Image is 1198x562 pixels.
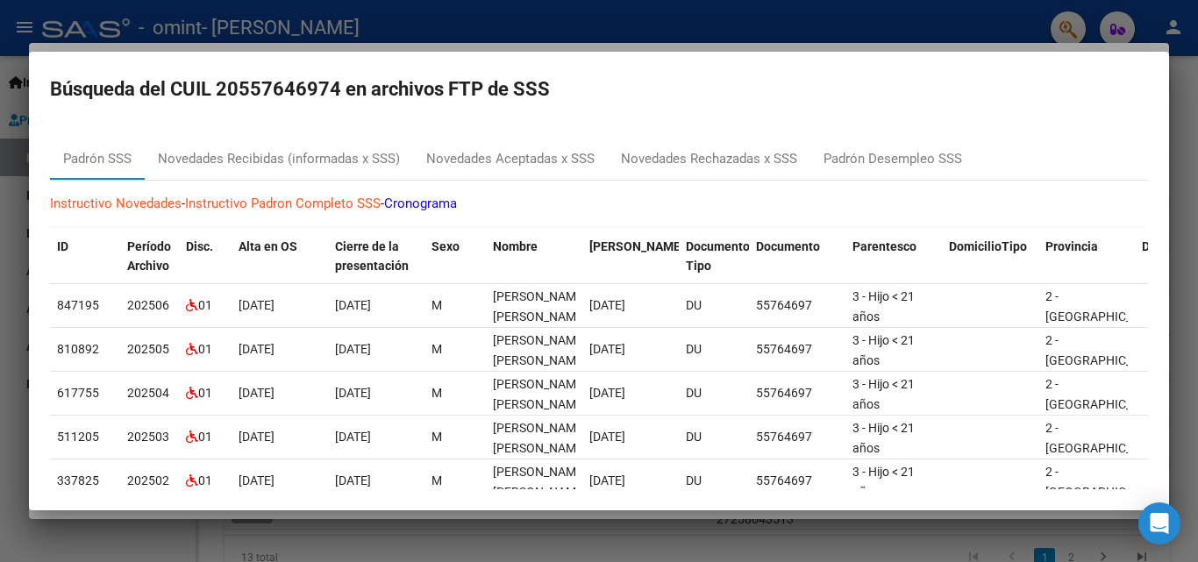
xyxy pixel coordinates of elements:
[1045,377,1164,411] span: 2 - [GEOGRAPHIC_DATA]
[50,228,120,286] datatable-header-cell: ID
[493,333,587,367] span: RAMIREZ SAMUEL LIAM
[185,196,381,211] a: Instructivo Padron Completo SSS
[431,473,442,487] span: M
[589,342,625,356] span: [DATE]
[1045,465,1164,499] span: 2 - [GEOGRAPHIC_DATA]
[1045,333,1164,367] span: 2 - [GEOGRAPHIC_DATA]
[120,228,179,286] datatable-header-cell: Período Archivo
[686,383,742,403] div: DU
[431,386,442,400] span: M
[756,471,838,491] div: 55764697
[686,295,742,316] div: DU
[686,427,742,447] div: DU
[942,228,1038,286] datatable-header-cell: DomicilioTipo
[179,228,232,286] datatable-header-cell: Disc.
[50,196,182,211] a: Instructivo Novedades
[582,228,679,286] datatable-header-cell: Fecha Nac.
[186,295,225,316] div: 01
[686,471,742,491] div: DU
[239,239,297,253] span: Alta en OS
[493,239,538,253] span: Nombre
[756,427,838,447] div: 55764697
[756,295,838,316] div: 55764697
[57,342,99,356] span: 810892
[852,239,916,253] span: Parentesco
[335,239,409,274] span: Cierre de la presentación
[57,298,99,312] span: 847195
[431,342,442,356] span: M
[186,339,225,359] div: 01
[852,289,915,324] span: 3 - Hijo < 21 años
[949,239,1027,253] span: DomicilioTipo
[239,342,275,356] span: [DATE]
[239,386,275,400] span: [DATE]
[852,333,915,367] span: 3 - Hijo < 21 años
[1045,421,1164,455] span: 2 - [GEOGRAPHIC_DATA]
[384,196,457,211] a: Cronograma
[57,430,99,444] span: 511205
[431,430,442,444] span: M
[127,239,171,274] span: Período Archivo
[239,298,275,312] span: [DATE]
[589,239,688,253] span: [PERSON_NAME].
[328,228,424,286] datatable-header-cell: Cierre de la presentación
[1138,502,1180,544] div: Open Intercom Messenger
[335,430,371,444] span: [DATE]
[127,473,169,487] span: 202502
[232,228,328,286] datatable-header-cell: Alta en OS
[589,386,625,400] span: [DATE]
[589,473,625,487] span: [DATE]
[756,239,820,253] span: Documento
[431,239,460,253] span: Sexo
[1045,239,1098,253] span: Provincia
[50,194,1148,214] p: - -
[186,383,225,403] div: 01
[335,473,371,487] span: [DATE]
[424,228,486,286] datatable-header-cell: Sexo
[186,471,225,491] div: 01
[335,386,371,400] span: [DATE]
[756,383,838,403] div: 55764697
[852,421,915,455] span: 3 - Hijo < 21 años
[852,465,915,499] span: 3 - Hijo < 21 años
[493,377,587,411] span: RAMIREZ SAMUEL LIAM
[845,228,942,286] datatable-header-cell: Parentesco
[127,386,169,400] span: 202504
[57,239,68,253] span: ID
[852,377,915,411] span: 3 - Hijo < 21 años
[127,430,169,444] span: 202503
[127,342,169,356] span: 202505
[1038,228,1135,286] datatable-header-cell: Provincia
[63,149,132,169] div: Padrón SSS
[493,421,587,455] span: RAMIREZ SAMUEL LIAM
[239,473,275,487] span: [DATE]
[686,339,742,359] div: DU
[824,149,962,169] div: Padrón Desempleo SSS
[426,149,595,169] div: Novedades Aceptadas x SSS
[686,239,750,274] span: Documento Tipo
[1045,289,1164,324] span: 2 - [GEOGRAPHIC_DATA]
[486,228,582,286] datatable-header-cell: Nombre
[589,430,625,444] span: [DATE]
[679,228,749,286] datatable-header-cell: Documento Tipo
[621,149,797,169] div: Novedades Rechazadas x SSS
[57,386,99,400] span: 617755
[158,149,400,169] div: Novedades Recibidas (informadas x SSS)
[589,298,625,312] span: [DATE]
[186,239,213,253] span: Disc.
[749,228,845,286] datatable-header-cell: Documento
[50,73,1148,106] h2: Búsqueda del CUIL 20557646974 en archivos FTP de SSS
[335,298,371,312] span: [DATE]
[431,298,442,312] span: M
[186,427,225,447] div: 01
[335,342,371,356] span: [DATE]
[493,465,587,499] span: RAMIREZ SAMUEL LIAM
[239,430,275,444] span: [DATE]
[756,339,838,359] div: 55764697
[127,298,169,312] span: 202506
[57,473,99,487] span: 337825
[493,289,587,324] span: RAMIREZ SAMUEL LIAM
